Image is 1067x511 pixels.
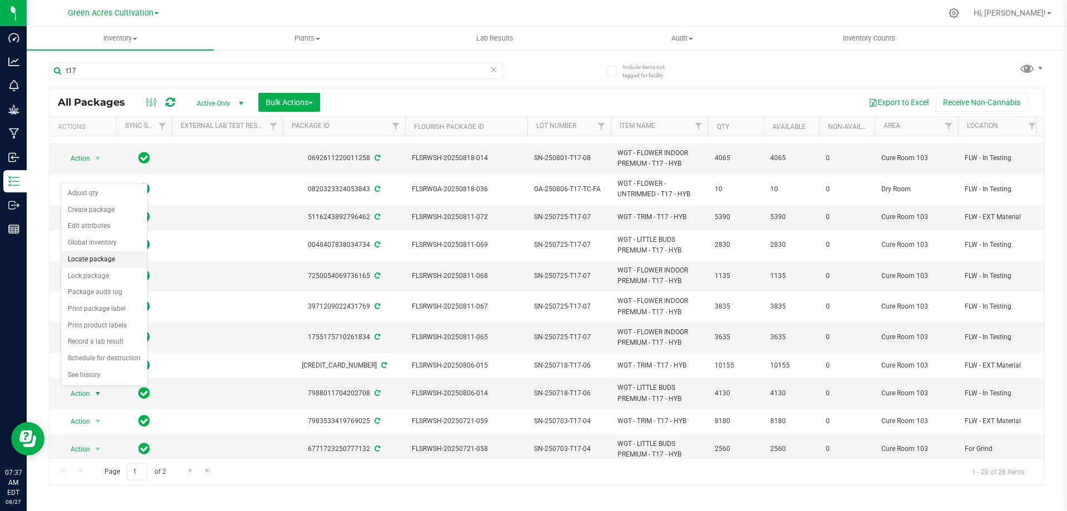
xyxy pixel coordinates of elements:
[881,184,951,195] span: Dry Room
[214,27,401,50] a: Plants
[412,416,521,426] span: FLSRWSH-20250721-059
[401,27,589,50] a: Lab Results
[770,388,812,399] span: 4130
[8,224,19,235] inline-svg: Reports
[95,463,175,480] span: Page of 2
[373,302,380,310] span: Sync from Compliance System
[965,271,1035,281] span: FLW - In Testing
[940,117,958,136] a: Filter
[373,445,380,453] span: Sync from Compliance System
[826,388,868,399] span: 0
[61,218,147,235] li: Edit attributes
[8,152,19,163] inline-svg: Inbound
[770,360,812,371] span: 10155
[715,301,757,312] span: 3835
[534,360,604,371] span: SN-250718-T17-06
[770,271,812,281] span: 1135
[965,360,1035,371] span: FLW - EXT Material
[617,439,701,460] span: WGT - LITTLE BUDS PREMIUM - T17 - HYB
[61,350,147,367] li: Schedule for destruction
[373,333,380,341] span: Sync from Compliance System
[772,123,806,131] a: Available
[881,360,951,371] span: Cure Room 103
[373,154,380,162] span: Sync from Compliance System
[412,271,521,281] span: FLSRWSH-20250811-068
[11,422,44,455] iframe: Resource center
[715,271,757,281] span: 1135
[412,388,521,399] span: FLSRWSH-20250806-014
[281,332,407,343] div: 1755175710261834
[281,184,407,195] div: 0820323324053843
[881,301,951,312] span: Cure Room 103
[592,117,611,136] a: Filter
[61,251,147,268] li: Locate package
[617,383,701,404] span: WGT - LITTLE BUDS PREMIUM - T17 - HYB
[5,468,22,498] p: 07:37 AM EDT
[61,185,147,202] li: Adjust qty
[181,122,268,130] a: External Lab Test Result
[589,33,775,43] span: Audit
[27,33,214,43] span: Inventory
[715,332,757,343] span: 3635
[61,334,147,350] li: Record a lab result
[965,301,1035,312] span: FLW - In Testing
[373,241,380,249] span: Sync from Compliance System
[281,212,407,222] div: 5116243892796462
[881,416,951,426] span: Cure Room 103
[281,240,407,250] div: 0048407838034734
[412,332,521,343] span: FLSRWSH-20250811-065
[91,181,105,197] span: select
[412,153,521,163] span: FLSRWSH-20250818-014
[967,122,998,130] a: Location
[715,240,757,250] span: 2830
[828,33,910,43] span: Inventory Counts
[58,96,136,108] span: All Packages
[965,388,1035,399] span: FLW - In Testing
[8,32,19,43] inline-svg: Dashboard
[715,153,757,163] span: 4065
[414,123,484,131] a: Flourish Package ID
[589,27,776,50] a: Audit
[715,444,757,454] span: 2560
[200,463,216,478] a: Go to the last page
[826,271,868,281] span: 0
[965,212,1035,222] span: FLW - EXT Material
[8,56,19,67] inline-svg: Analytics
[412,212,521,222] span: FLSRWSH-20250811-072
[138,413,150,429] span: In Sync
[770,444,812,454] span: 2560
[534,240,604,250] span: SN-250725-T17-07
[534,184,604,195] span: GA-250806-T17-TC-FA
[292,122,330,130] a: Package ID
[617,212,701,222] span: WGT - TRIM - T17 - HYB
[826,416,868,426] span: 0
[536,122,576,130] a: Lot Number
[61,268,147,285] li: Lock package
[965,153,1035,163] span: FLW - In Testing
[881,153,951,163] span: Cure Room 103
[412,240,521,250] span: FLSRWSH-20250811-069
[826,332,868,343] span: 0
[881,444,951,454] span: Cure Room 103
[125,122,168,130] a: Sync Status
[61,317,147,334] li: Print product labels
[770,184,812,195] span: 10
[266,98,313,107] span: Bulk Actions
[617,327,701,348] span: WGT - FLOWER INDOOR PREMIUM - T17 - HYB
[965,184,1035,195] span: FLW - In Testing
[965,444,1035,454] span: For Grind
[715,212,757,222] span: 5390
[770,301,812,312] span: 3835
[281,153,407,163] div: 0692611220011258
[826,184,868,195] span: 0
[770,416,812,426] span: 8180
[373,389,380,397] span: Sync from Compliance System
[881,271,951,281] span: Cure Room 103
[826,212,868,222] span: 0
[770,153,812,163] span: 4065
[620,122,655,130] a: Item Name
[461,33,528,43] span: Lab Results
[265,117,283,136] a: Filter
[534,416,604,426] span: SN-250703-T17-04
[965,240,1035,250] span: FLW - In Testing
